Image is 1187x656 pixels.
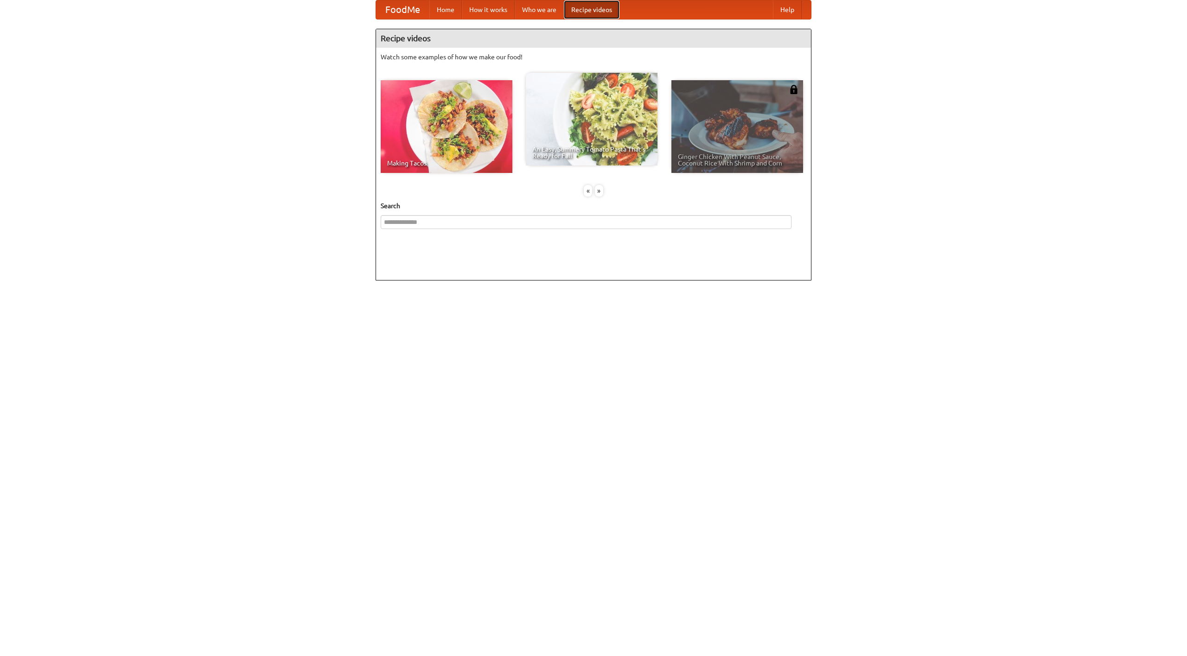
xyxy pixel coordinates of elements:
h5: Search [381,201,806,210]
a: Who we are [515,0,564,19]
a: Help [773,0,802,19]
a: Making Tacos [381,80,512,173]
a: An Easy, Summery Tomato Pasta That's Ready for Fall [526,73,657,166]
div: « [584,185,592,197]
a: Recipe videos [564,0,619,19]
h4: Recipe videos [376,29,811,48]
a: How it works [462,0,515,19]
span: An Easy, Summery Tomato Pasta That's Ready for Fall [532,146,651,159]
img: 483408.png [789,85,798,94]
div: » [595,185,603,197]
a: Home [429,0,462,19]
a: FoodMe [376,0,429,19]
span: Making Tacos [387,160,506,166]
p: Watch some examples of how we make our food! [381,52,806,62]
